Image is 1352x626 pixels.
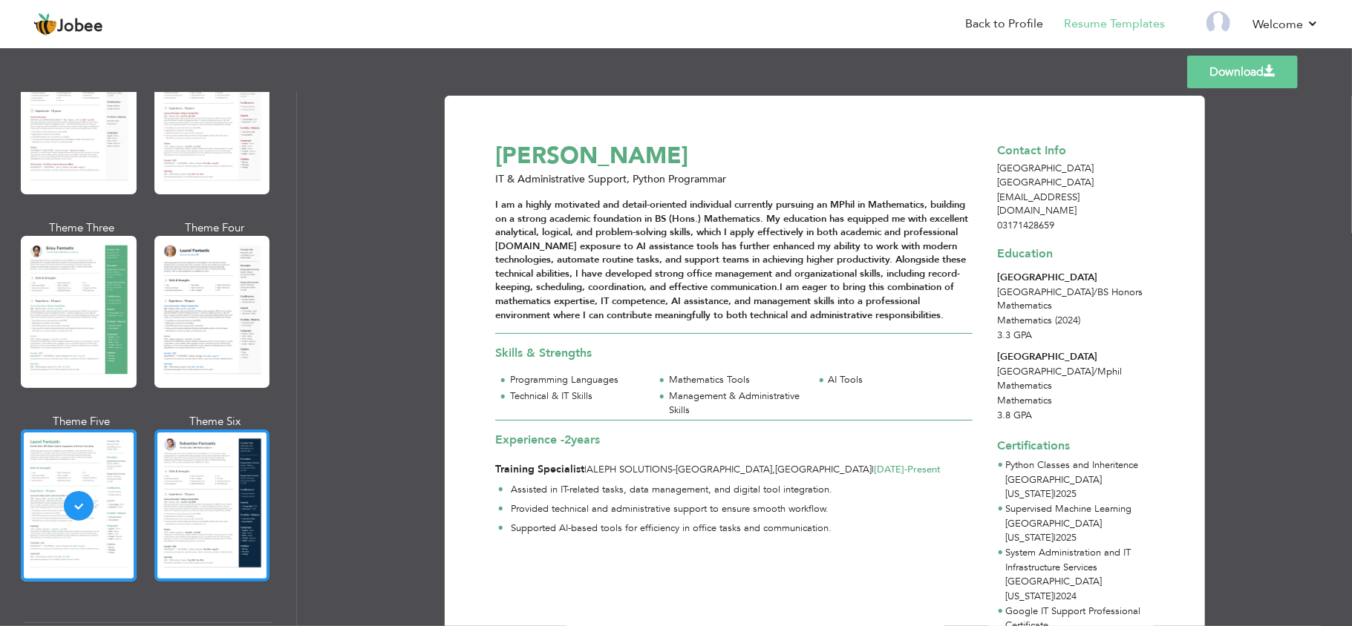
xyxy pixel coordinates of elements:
img: jobee.io [33,13,57,36]
div: Technical & IT Skills [510,389,646,403]
div: Theme Four [157,220,273,236]
a: Back to Profile [965,16,1043,33]
span: Skills & Strengths [495,345,592,361]
span: Training Specialist [495,462,584,476]
a: Resume Templates [1064,16,1165,33]
span: [GEOGRAPHIC_DATA] [997,162,1094,175]
p: [GEOGRAPHIC_DATA][US_STATE] 2025 [1006,517,1146,547]
span: | [584,463,587,476]
span: 03171428659 [997,219,1054,232]
div: [GEOGRAPHIC_DATA] [997,271,1145,285]
a: Download [1187,56,1298,88]
span: Supervised Machine Learning [1006,502,1132,515]
span: Jobee [57,19,103,35]
span: | [1054,590,1057,603]
div: Mathematics Tools [669,373,805,387]
span: [GEOGRAPHIC_DATA] [997,176,1094,189]
p: Supported AI-based tools for efficiency in office tasks and communication. [511,521,832,536]
span: (2024) [1055,314,1080,327]
div: Experience - [495,432,972,452]
label: years [564,432,600,449]
span: [EMAIL_ADDRESS][DOMAIN_NAME] [997,191,1080,218]
span: , [772,463,775,476]
img: Profile Img [1206,11,1230,35]
span: Mathematics [997,314,1052,327]
span: [GEOGRAPHIC_DATA] [676,463,772,476]
span: 3.3 GPA [997,329,1032,342]
div: Theme Six [157,414,273,429]
span: [GEOGRAPHIC_DATA] [775,463,872,476]
div: Theme Five [24,414,140,429]
div: [PERSON_NAME] [487,139,997,172]
span: IT & Administrative Support, Python Programmar [495,172,726,186]
p: Assisted in IT-related tasks, data management, and digital tool integration. [511,483,832,497]
span: | [872,463,874,476]
span: Education [997,246,1053,262]
span: [GEOGRAPHIC_DATA] BS Honors Mathematics [997,286,1143,313]
span: Certifications [997,426,1070,455]
span: / [1094,365,1097,378]
p: Provided technical and administrative support to ensure smooth workflow. [511,502,832,516]
span: Contact Info [997,142,1066,159]
strong: I am a highly motivated and detail-oriented individual currently pursuing an MPhil in Mathematics... [495,198,968,322]
div: Management & Administrative Skills [669,389,805,417]
div: Programming Languages [510,373,646,387]
span: Python Classes and Inheritence [1006,458,1139,472]
p: [GEOGRAPHIC_DATA][US_STATE] 2025 [1006,473,1146,503]
span: | [1054,487,1057,501]
div: Theme Three [24,220,140,236]
div: AI Tools [828,373,964,387]
span: [DATE] Present [874,463,941,476]
span: 2 [564,432,571,448]
span: 3.8 GPA [997,409,1032,422]
span: Aleph Solutions [587,463,673,476]
a: Welcome [1253,16,1319,33]
span: [GEOGRAPHIC_DATA] Mphil Mathematics [997,365,1122,392]
div: [GEOGRAPHIC_DATA] [997,350,1145,364]
span: Mathematics [997,394,1052,407]
span: / [1094,286,1097,299]
span: - [904,463,907,476]
span: System Administration and IT Infrastructure Services [1006,546,1131,574]
span: | [1054,531,1057,544]
span: - [673,463,676,476]
p: [GEOGRAPHIC_DATA][US_STATE] 2024 [1006,575,1146,604]
a: Jobee [33,13,103,36]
